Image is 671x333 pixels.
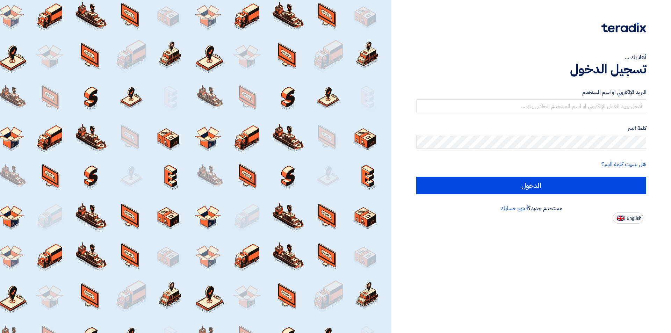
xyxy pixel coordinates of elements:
div: أهلا بك ... [416,53,646,61]
a: أنشئ حسابك [500,204,528,212]
img: Teradix logo [601,23,646,32]
input: الدخول [416,177,646,194]
label: البريد الإلكتروني او اسم المستخدم [416,88,646,96]
h1: تسجيل الدخول [416,61,646,77]
button: English [613,212,643,224]
div: مستخدم جديد؟ [416,204,646,212]
label: كلمة السر [416,124,646,132]
input: أدخل بريد العمل الإلكتروني او اسم المستخدم الخاص بك ... [416,99,646,113]
a: هل نسيت كلمة السر؟ [601,160,646,168]
span: English [627,216,641,221]
img: en-US.png [617,216,625,221]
